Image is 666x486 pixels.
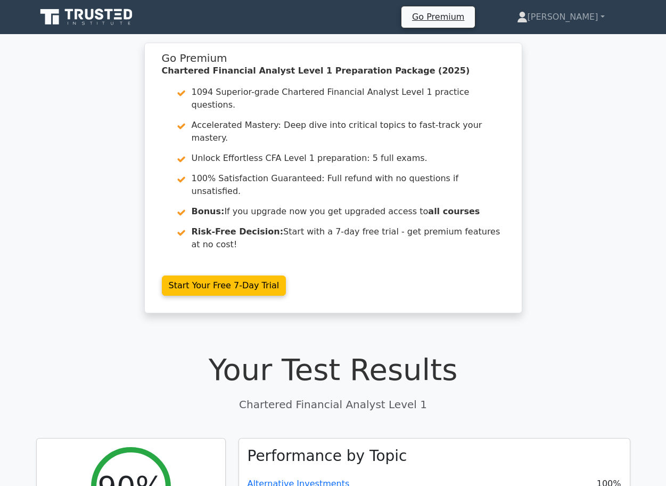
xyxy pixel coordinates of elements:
p: Chartered Financial Analyst Level 1 [36,396,630,412]
a: [PERSON_NAME] [491,6,630,28]
h3: Performance by Topic [248,447,407,465]
a: Go Premium [406,10,471,24]
a: Start Your Free 7-Day Trial [162,276,286,296]
h1: Your Test Results [36,352,630,387]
